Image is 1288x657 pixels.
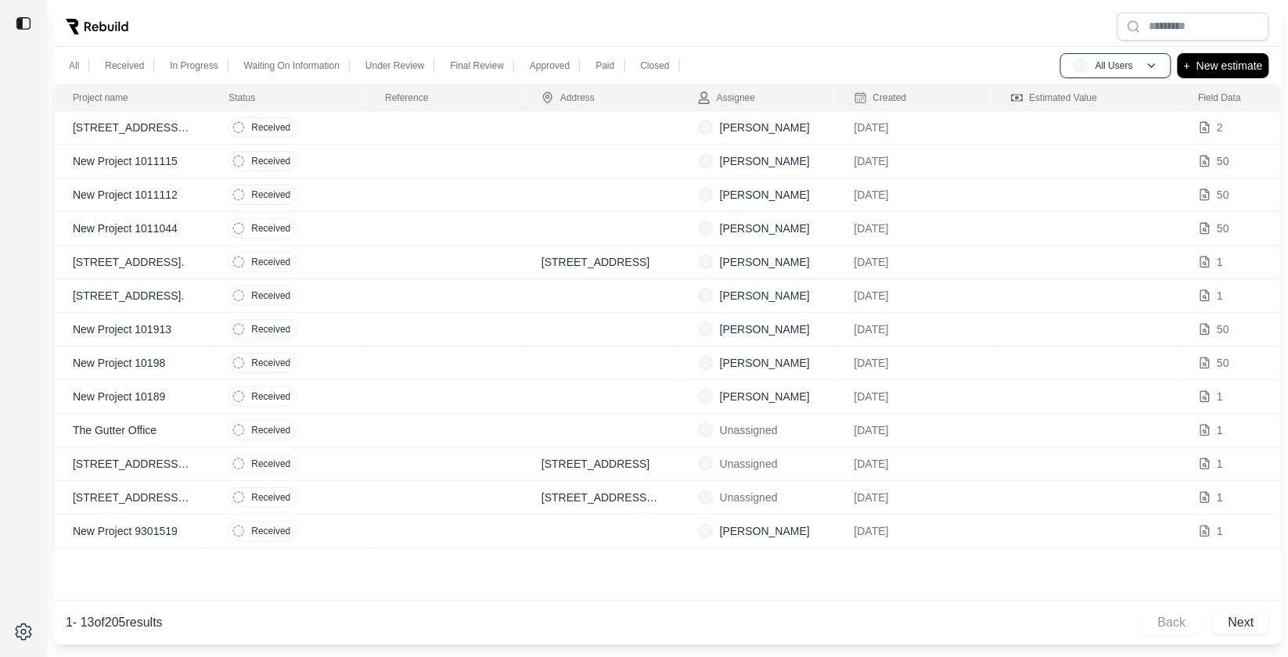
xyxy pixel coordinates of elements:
[720,120,810,135] p: [PERSON_NAME]
[73,221,191,236] p: New Project 1011044
[720,523,810,539] p: [PERSON_NAME]
[720,221,810,236] p: [PERSON_NAME]
[523,246,679,279] td: [STREET_ADDRESS]
[69,59,79,72] p: All
[698,355,714,371] span: J
[1184,56,1190,75] p: +
[854,254,973,270] p: [DATE]
[251,188,290,201] p: Received
[1218,153,1230,169] p: 50
[1060,53,1171,78] button: AUAll Users
[66,19,128,34] img: Rebuild
[1218,523,1224,539] p: 1
[854,92,907,104] div: Created
[854,153,973,169] p: [DATE]
[720,490,778,505] p: Unassigned
[854,321,973,337] p: [DATE]
[720,187,810,203] p: [PERSON_NAME]
[73,92,128,104] div: Project name
[854,389,973,404] p: [DATE]
[1214,610,1269,635] button: Next
[1218,321,1230,337] p: 50
[854,187,973,203] p: [DATE]
[251,525,290,537] p: Received
[105,59,144,72] p: Received
[854,288,973,303] p: [DATE]
[720,422,778,438] p: Unassigned
[73,288,191,303] p: [STREET_ADDRESS].
[251,357,290,369] p: Received
[698,153,714,169] span: J
[641,59,670,72] p: Closed
[854,120,973,135] p: [DATE]
[854,490,973,505] p: [DATE]
[73,254,191,270] p: [STREET_ADDRESS].
[698,92,755,104] div: Assignee
[698,254,714,270] span: J
[698,456,714,472] span: U
[1218,490,1224,505] p: 1
[73,153,191,169] p: New Project 1011115
[73,187,191,203] p: New Project 1011112
[698,321,714,337] span: J
[251,155,290,167] p: Received
[854,355,973,371] p: [DATE]
[720,456,778,472] p: Unassigned
[73,523,191,539] p: New Project 9301519
[251,424,290,436] p: Received
[720,321,810,337] p: [PERSON_NAME]
[450,59,504,72] p: Final Review
[698,389,714,404] span: AT
[251,458,290,470] p: Received
[73,321,191,337] p: New Project 101913
[1011,92,1098,104] div: Estimated Value
[251,323,290,336] p: Received
[854,221,973,236] p: [DATE]
[698,422,714,438] span: U
[251,491,290,504] p: Received
[595,59,614,72] p: Paid
[1178,53,1269,78] button: +New estimate
[854,456,973,472] p: [DATE]
[16,16,31,31] img: toggle sidebar
[251,222,290,235] p: Received
[385,92,428,104] div: Reference
[698,490,714,505] span: U
[251,121,290,134] p: Received
[1218,120,1224,135] p: 2
[73,422,191,438] p: The Gutter Office
[170,59,218,72] p: In Progress
[530,59,570,72] p: Approved
[698,120,714,135] span: J
[698,221,714,236] span: J
[1196,56,1263,75] p: New estimate
[365,59,424,72] p: Under Review
[244,59,340,72] p: Waiting On Information
[1218,422,1224,438] p: 1
[1218,456,1224,472] p: 1
[251,256,290,268] p: Received
[1218,355,1230,371] p: 50
[1218,221,1230,236] p: 50
[523,447,679,481] td: [STREET_ADDRESS]
[854,422,973,438] p: [DATE]
[1218,389,1224,404] p: 1
[1218,254,1224,270] p: 1
[66,613,163,632] p: 1 - 13 of 205 results
[1096,59,1133,72] p: All Users
[720,288,810,303] p: [PERSON_NAME]
[698,523,714,539] span: AT
[73,490,191,505] p: [STREET_ADDRESS][US_STATE][US_STATE]
[523,481,679,515] td: [STREET_ADDRESS][US_STATE]
[1218,187,1230,203] p: 50
[73,456,191,472] p: [STREET_ADDRESS][US_STATE].
[854,523,973,539] p: [DATE]
[698,187,714,203] span: J
[698,288,714,303] span: J
[720,355,810,371] p: [PERSON_NAME]
[73,120,191,135] p: [STREET_ADDRESS]. - Recon
[251,289,290,302] p: Received
[1074,58,1089,74] span: AU
[73,389,191,404] p: New Project 10189
[541,92,595,104] div: Address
